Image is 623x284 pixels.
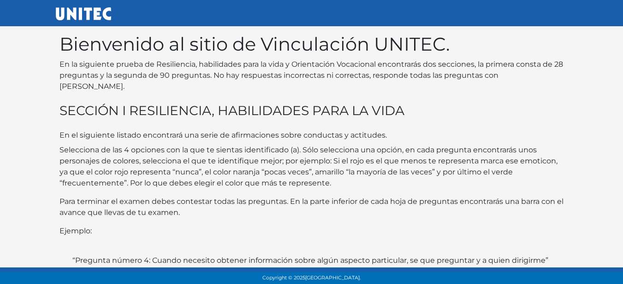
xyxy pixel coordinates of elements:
[59,33,564,55] h1: Bienvenido al sitio de Vinculación UNITEC.
[56,7,111,20] img: UNITEC
[72,255,548,266] label: “Pregunta número 4: Cuando necesito obtener información sobre algún aspecto particular, se que pr...
[59,196,564,218] p: Para terminar el examen debes contestar todas las preguntas. En la parte inferior de cada hoja de...
[59,130,564,141] p: En el siguiente listado encontrará una serie de afirmaciones sobre conductas y actitudes.
[305,275,361,281] span: [GEOGRAPHIC_DATA].
[59,59,564,92] p: En la siguiente prueba de Resiliencia, habilidades para la vida y Orientación Vocacional encontra...
[59,103,564,119] h3: SECCIÓN I RESILIENCIA, HABILIDADES PARA LA VIDA
[59,145,564,189] p: Selecciona de las 4 opciones con la que te sientas identificado (a). Sólo selecciona una opción, ...
[59,226,564,237] p: Ejemplo:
